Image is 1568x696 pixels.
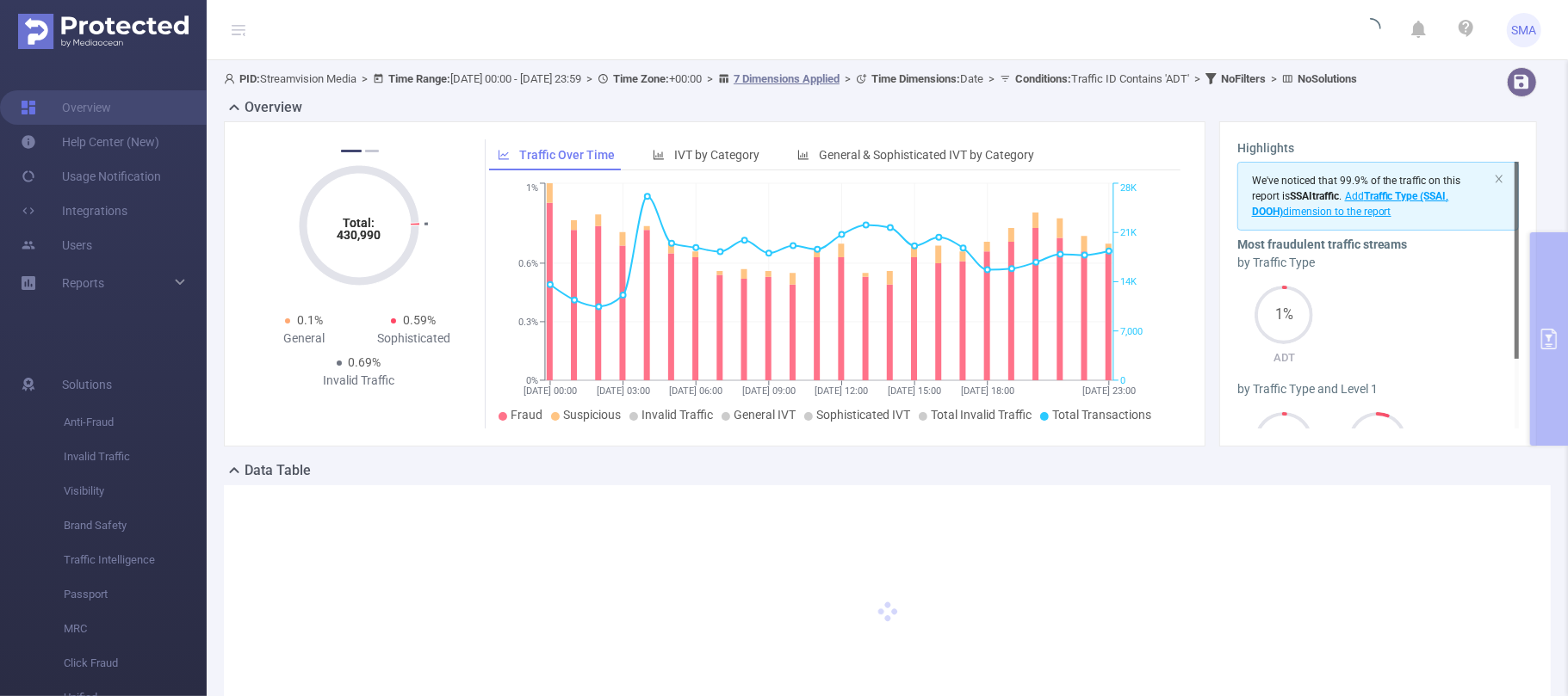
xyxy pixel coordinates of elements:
b: No Filters [1221,72,1266,85]
tspan: [DATE] 23:00 [1082,385,1136,397]
b: SSAI traffic [1290,190,1339,202]
span: Invalid Traffic [641,408,713,422]
span: General IVT [734,408,796,422]
tspan: 430,990 [337,228,381,242]
span: Total Transactions [1052,408,1151,422]
div: by Traffic Type [1237,254,1519,272]
span: 0.69% [349,355,381,369]
tspan: 28K [1120,183,1137,194]
tspan: [DATE] 18:00 [961,385,1014,397]
span: > [1266,72,1282,85]
b: Time Zone: [613,72,669,85]
b: Time Range: [388,72,450,85]
h2: Overview [245,97,302,118]
span: Traffic Intelligence [64,543,207,577]
a: Reports [62,266,104,300]
b: No Solutions [1298,72,1357,85]
tspan: [DATE] 00:00 [524,385,577,397]
i: icon: loading [1360,18,1381,42]
span: > [356,72,373,85]
span: Streamvision Media [DATE] 00:00 - [DATE] 23:59 +00:00 [224,72,1357,85]
span: Click Fraud [64,646,207,681]
div: General [249,330,359,348]
h3: Highlights [1237,139,1519,157]
span: Reports [62,276,104,290]
tspan: 0% [526,375,538,386]
b: PID: [239,72,260,85]
span: Fraud [511,408,542,422]
tspan: [DATE] 03:00 [597,385,650,397]
span: We've noticed that 99.9% of the traffic on this report is . [1252,175,1461,218]
span: 1% [1255,308,1313,322]
span: SMA [1512,13,1537,47]
a: Overview [21,90,111,125]
span: > [840,72,856,85]
tspan: 1% [526,183,538,194]
span: Anti-Fraud [64,405,207,440]
span: Suspicious [563,408,621,422]
tspan: [DATE] 15:00 [889,385,942,397]
div: by Traffic Type and Level 1 [1237,380,1519,398]
tspan: 0.3% [518,317,538,328]
tspan: [DATE] 12:00 [815,385,869,397]
div: Invalid Traffic [304,372,414,390]
span: Solutions [62,367,112,402]
a: Integrations [21,194,127,228]
span: > [983,72,1000,85]
tspan: 7,000 [1120,326,1143,337]
span: Date [871,72,983,85]
i: icon: line-chart [498,149,510,161]
button: icon: close [1494,169,1504,188]
tspan: Total: [343,216,375,230]
button: 1 [341,150,362,152]
span: Visibility [64,474,207,508]
span: Traffic Over Time [519,148,615,162]
tspan: [DATE] 09:00 [742,385,796,397]
tspan: [DATE] 06:00 [670,385,723,397]
span: Sophisticated IVT [816,408,910,422]
p: ADT [1237,349,1331,366]
span: IVT by Category [674,148,759,162]
button: 2 [365,150,379,152]
h2: Data Table [245,460,311,481]
span: 0.1% [297,313,323,327]
tspan: 0.6% [518,258,538,269]
span: 0.59% [403,313,436,327]
span: Traffic ID Contains 'ADT' [1015,72,1189,85]
a: Help Center (New) [21,125,159,159]
i: icon: close [1494,174,1504,184]
i: icon: user [224,73,239,84]
span: MRC [64,612,207,646]
a: Users [21,228,92,262]
span: General & Sophisticated IVT by Category [819,148,1034,162]
span: Brand Safety [64,508,207,543]
tspan: 0 [1120,375,1125,386]
span: Invalid Traffic [64,440,207,474]
div: Sophisticated [359,330,469,348]
i: icon: bar-chart [653,149,665,161]
span: Total Invalid Traffic [931,408,1032,422]
u: 7 Dimensions Applied [734,72,840,85]
b: Time Dimensions : [871,72,960,85]
img: Protected Media [18,14,189,49]
span: > [702,72,718,85]
b: Conditions : [1015,72,1071,85]
span: > [1189,72,1205,85]
span: Passport [64,577,207,612]
span: Add dimension to the report [1252,190,1449,218]
i: icon: bar-chart [797,149,809,161]
span: > [581,72,598,85]
tspan: 21K [1120,227,1137,238]
tspan: 14K [1120,277,1137,288]
b: Most fraudulent traffic streams [1237,237,1408,251]
a: Usage Notification [21,159,161,194]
